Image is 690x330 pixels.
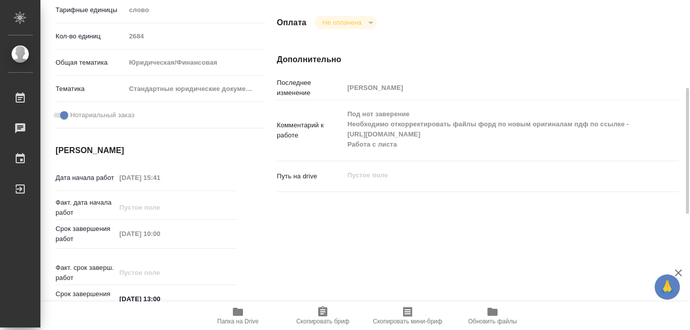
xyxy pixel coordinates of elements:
[56,224,116,244] p: Срок завершения работ
[125,2,265,19] div: слово
[296,318,349,325] span: Скопировать бриф
[373,318,442,325] span: Скопировать мини-бриф
[315,16,377,29] div: Не оплачена
[116,170,204,185] input: Пустое поле
[320,18,365,27] button: Не оплачена
[344,106,646,153] textarea: Под нот заверение Необходимо откорректировать файлы форд по новым оригиналам пдф по ссылке - [URL...
[468,318,517,325] span: Обновить файлы
[450,302,535,330] button: Обновить файлы
[277,17,307,29] h4: Оплата
[116,226,204,241] input: Пустое поле
[277,120,344,140] p: Комментарий к работе
[365,302,450,330] button: Скопировать мини-бриф
[125,54,265,71] div: Юридическая/Финансовая
[659,276,676,298] span: 🙏
[344,80,646,95] input: Пустое поле
[56,145,236,157] h4: [PERSON_NAME]
[280,302,365,330] button: Скопировать бриф
[116,265,204,280] input: Пустое поле
[56,173,116,183] p: Дата начала работ
[277,78,344,98] p: Последнее изменение
[125,80,265,98] div: Стандартные юридические документы, договоры, уставы
[277,54,679,66] h4: Дополнительно
[217,318,259,325] span: Папка на Drive
[116,200,204,215] input: Пустое поле
[195,302,280,330] button: Папка на Drive
[56,289,116,309] p: Срок завершения услуги
[277,171,344,181] p: Путь на drive
[655,274,680,300] button: 🙏
[56,5,125,15] p: Тарифные единицы
[56,263,116,283] p: Факт. срок заверш. работ
[56,58,125,68] p: Общая тематика
[125,29,265,43] input: Пустое поле
[56,31,125,41] p: Кол-во единиц
[116,292,204,306] input: ✎ Введи что-нибудь
[56,198,116,218] p: Факт. дата начала работ
[70,110,134,120] span: Нотариальный заказ
[56,84,125,94] p: Тематика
